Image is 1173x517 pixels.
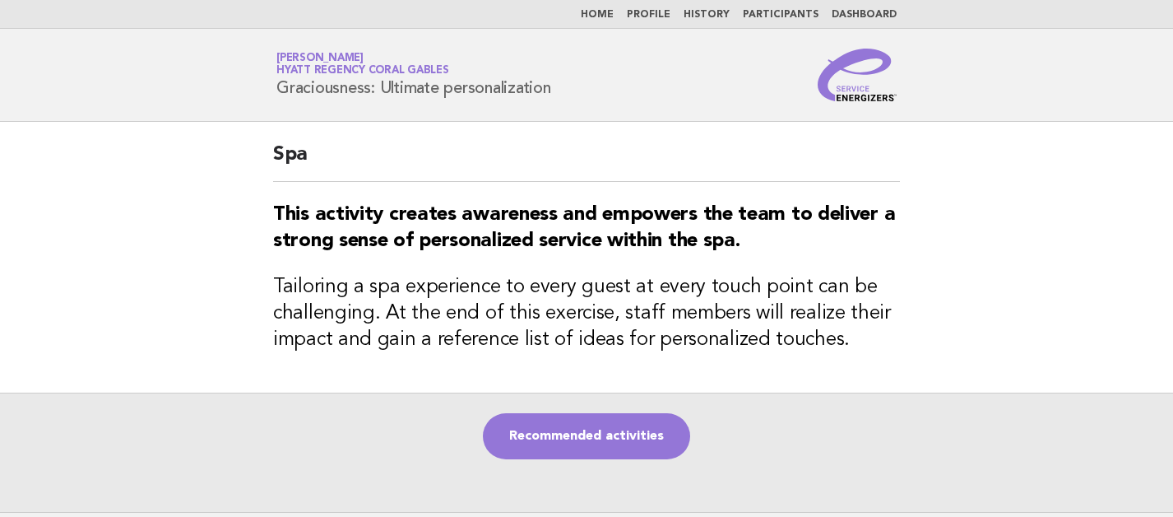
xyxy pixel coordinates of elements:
a: Participants [743,10,818,20]
span: Hyatt Regency Coral Gables [276,66,449,77]
img: Service Energizers [818,49,897,101]
h2: Spa [273,142,900,182]
a: Recommended activities [483,413,690,459]
strong: This activity creates awareness and empowers the team to deliver a strong sense of personalized s... [273,205,895,251]
a: [PERSON_NAME]Hyatt Regency Coral Gables [276,53,449,76]
a: History [684,10,730,20]
a: Dashboard [832,10,897,20]
a: Home [581,10,614,20]
a: Profile [627,10,670,20]
h1: Graciousness: Ultimate personalization [276,54,551,96]
h3: Tailoring a spa experience to every guest at every touch point can be challenging. At the end of ... [273,274,900,353]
